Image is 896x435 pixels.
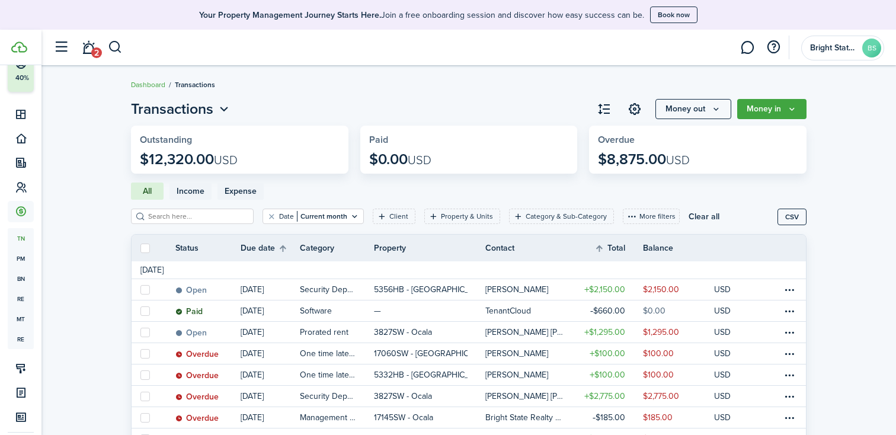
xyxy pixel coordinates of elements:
[300,369,356,381] table-info-title: One time late fee
[11,41,27,53] img: TenantCloud
[485,279,572,300] a: [PERSON_NAME]
[300,347,356,360] table-info-title: One time late fee
[300,242,374,254] th: Category
[485,386,572,407] a: [PERSON_NAME] [PERSON_NAME]
[175,300,241,321] a: Paid
[643,300,714,321] a: $0.00
[373,209,415,224] filter-tag: Open filter
[175,343,241,364] a: Overdue
[91,47,102,58] span: 2
[50,36,72,59] button: Open sidebar
[241,364,300,385] a: [DATE]
[485,407,572,428] a: Bright State Realty Solution
[374,411,433,424] p: 17145SW - Ocala
[714,390,731,402] p: USD
[175,350,219,359] status: Overdue
[175,386,241,407] a: Overdue
[643,322,714,343] a: $1,295.00
[131,98,213,120] span: Transactions
[572,364,643,385] a: $100.00
[374,369,468,381] p: 5332HB - [GEOGRAPHIC_DATA]
[132,264,172,276] td: [DATE]
[77,33,100,63] a: Notifications
[485,300,572,321] a: TenantCloud
[267,212,277,221] button: Clear filter
[8,268,34,289] a: bn
[175,279,241,300] a: Open
[300,326,348,338] table-info-title: Prorated rent
[199,9,644,21] p: Join a free onboarding session and discover how easy success can be.
[777,209,807,225] button: CSV
[526,211,607,222] filter-tag-label: Category & Sub-Category
[374,347,468,360] p: 17060SW - [GEOGRAPHIC_DATA]
[643,283,679,296] table-amount-description: $2,150.00
[241,300,300,321] a: [DATE]
[241,283,264,296] p: [DATE]
[241,390,264,402] p: [DATE]
[643,386,714,407] a: $2,775.00
[389,211,408,222] filter-tag-label: Client
[175,392,219,402] status: Overdue
[485,322,572,343] a: [PERSON_NAME] [PERSON_NAME]
[643,279,714,300] a: $2,150.00
[643,326,679,338] table-amount-description: $1,295.00
[572,300,643,321] a: $660.00
[485,242,572,254] th: Contact
[736,33,759,63] a: Messaging
[279,211,294,222] filter-tag-label: Date
[737,99,807,119] button: Open menu
[374,343,485,364] a: 17060SW - [GEOGRAPHIC_DATA]
[590,369,625,381] table-amount-title: $100.00
[689,209,719,224] button: Clear all
[241,411,264,424] p: [DATE]
[643,305,665,317] table-amount-description: $0.00
[643,407,714,428] a: $185.00
[485,349,548,359] table-profile-info-text: [PERSON_NAME]
[643,347,674,360] table-amount-description: $100.00
[175,322,241,343] a: Open
[572,386,643,407] a: $2,775.00
[485,413,565,423] table-profile-info-text: Bright State Realty Solution
[590,305,625,317] table-amount-title: $660.00
[140,135,340,145] widget-stats-title: Outstanding
[8,289,34,309] a: re
[584,283,625,296] table-amount-title: $2,150.00
[300,279,374,300] a: Security Deposit
[241,347,264,360] p: [DATE]
[590,347,625,360] table-amount-title: $100.00
[572,322,643,343] a: $1,295.00
[485,306,531,316] table-profile-info-text: TenantCloud
[300,305,332,317] table-info-title: Software
[643,242,714,254] th: Balance
[300,322,374,343] a: Prorated rent
[8,248,34,268] a: pm
[374,283,468,296] p: 5356HB - [GEOGRAPHIC_DATA]
[714,386,747,407] a: USD
[485,364,572,385] a: [PERSON_NAME]
[593,411,625,424] table-amount-title: $185.00
[572,407,643,428] a: $185.00
[175,328,207,338] status: Open
[374,305,381,317] p: —
[369,151,431,168] p: $0.00
[241,322,300,343] a: [DATE]
[8,228,34,248] span: tn
[374,326,432,338] p: 3827SW - Ocala
[584,390,625,402] table-amount-title: $2,775.00
[485,370,548,380] table-profile-info-text: [PERSON_NAME]
[175,371,219,380] status: Overdue
[643,364,714,385] a: $100.00
[175,286,207,295] status: Open
[131,98,232,120] button: Transactions
[241,305,264,317] p: [DATE]
[737,99,807,119] button: Money in
[374,279,485,300] a: 5356HB - [GEOGRAPHIC_DATA]
[572,343,643,364] a: $100.00
[8,309,34,329] a: mt
[374,322,485,343] a: 3827SW - Ocala
[714,322,747,343] a: USD
[714,279,747,300] a: USD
